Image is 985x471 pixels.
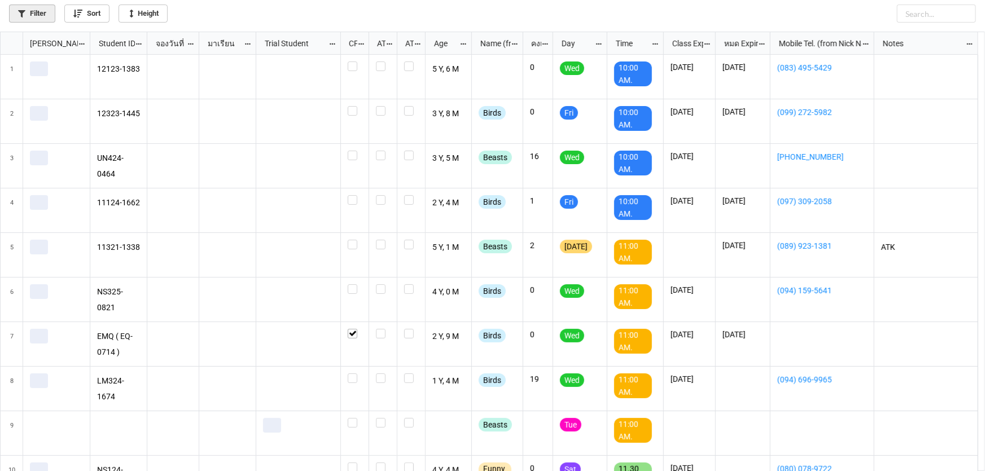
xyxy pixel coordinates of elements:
div: Birds [479,106,506,120]
a: (097) 309-2058 [777,195,867,208]
div: Birds [479,195,506,209]
p: [DATE] [723,61,763,73]
span: 7 [10,322,14,366]
div: Wed [560,151,584,164]
div: Time [609,37,651,50]
p: NS325-0821 [97,284,141,315]
div: 10:00 AM. [614,61,652,86]
p: 3 Y, 5 M [432,151,465,166]
p: 2 Y, 4 M [432,195,465,211]
span: 9 [10,411,14,455]
div: 11:00 AM. [614,240,652,265]
p: [DATE] [671,61,708,73]
p: 3 Y, 8 M [432,106,465,122]
span: 8 [10,367,14,411]
span: 5 [10,233,14,277]
div: Wed [560,329,584,342]
p: 19 [530,373,546,385]
div: 11:00 AM. [614,418,652,443]
span: 4 [10,188,14,232]
div: Birds [479,373,506,387]
div: ATT [370,37,386,50]
p: 5 Y, 1 M [432,240,465,256]
a: (094) 159-5641 [777,284,867,297]
p: 4 Y, 0 M [432,284,465,300]
span: 6 [10,278,14,322]
p: 11321-1338 [97,240,141,256]
div: CF [342,37,358,50]
div: Wed [560,284,584,298]
p: 12123-1383 [97,61,141,77]
div: Name (from Class) [474,37,511,50]
div: 10:00 AM. [614,195,652,220]
a: Sort [64,5,110,23]
p: [DATE] [671,373,708,385]
a: Filter [9,5,55,23]
p: [DATE] [723,329,763,340]
div: 11:00 AM. [614,329,652,354]
a: [PHONE_NUMBER] [777,151,867,163]
p: 11124-1662 [97,195,141,211]
div: คงเหลือ (from Nick Name) [524,37,541,50]
div: 10:00 AM. [614,151,652,175]
div: Student ID (from [PERSON_NAME] Name) [92,37,135,50]
div: จองวันที่ [149,37,187,50]
p: [DATE] [723,240,763,251]
span: 1 [10,55,14,99]
input: Search... [897,5,976,23]
p: [DATE] [671,329,708,340]
p: 0 [530,329,546,340]
div: Notes [876,37,965,50]
div: มาเรียน [201,37,244,50]
p: 1 Y, 4 M [432,373,465,389]
div: Wed [560,373,584,387]
a: (089) 923-1381 [777,240,867,252]
span: 3 [10,144,14,188]
div: Age [427,37,460,50]
div: ATK [399,37,414,50]
p: EMQ ( EQ-0714 ) [97,329,141,359]
div: Mobile Tel. (from Nick Name) [772,37,861,50]
p: [DATE] [723,195,763,206]
p: 16 [530,151,546,162]
div: Fri [560,106,578,120]
div: หมด Expired date (from [PERSON_NAME] Name) [717,37,758,50]
div: Birds [479,329,506,342]
p: [DATE] [723,106,763,117]
p: 2 Y, 9 M [432,329,465,345]
p: 5 Y, 6 M [432,61,465,77]
div: [PERSON_NAME] Name [23,37,78,50]
div: Beasts [479,418,512,432]
a: Height [119,5,168,23]
div: Class Expiration [666,37,703,50]
div: 10:00 AM. [614,106,652,131]
div: Day [555,37,595,50]
div: Beasts [479,240,512,253]
div: 11:00 AM. [614,284,652,309]
span: 2 [10,99,14,143]
div: Trial Student [258,37,328,50]
a: (083) 495-5429 [777,61,867,74]
p: [DATE] [671,284,708,296]
div: Tue [560,418,581,432]
p: [DATE] [671,195,708,206]
p: 1 [530,195,546,206]
p: 0 [530,61,546,73]
p: 12323-1445 [97,106,141,122]
p: LM324-1674 [97,373,141,404]
div: Birds [479,284,506,298]
a: (094) 696-9965 [777,373,867,386]
div: 11:00 AM. [614,373,652,398]
div: [DATE] [560,240,592,253]
p: 0 [530,284,546,296]
p: ATK [881,240,971,256]
p: UN424-0464 [97,151,141,181]
div: Beasts [479,151,512,164]
div: grid [1,32,90,55]
p: [DATE] [671,106,708,117]
div: Wed [560,61,584,75]
div: Fri [560,195,578,209]
p: 2 [530,240,546,251]
a: (099) 272-5982 [777,106,867,118]
p: [DATE] [671,151,708,162]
